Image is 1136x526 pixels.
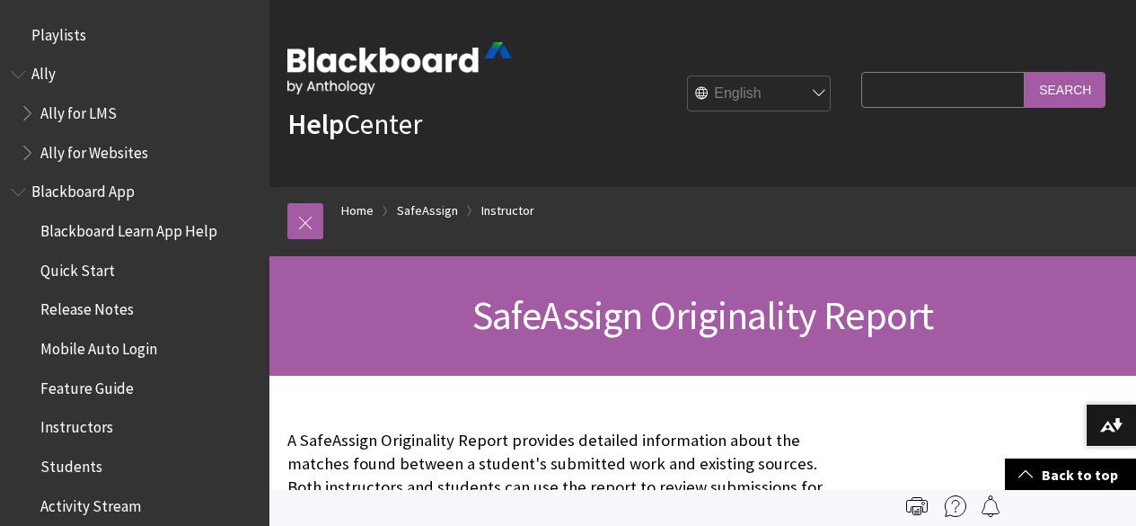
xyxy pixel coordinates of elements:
[1025,72,1105,107] input: Search
[980,495,1001,517] img: Follow this page
[40,334,157,358] span: Mobile Auto Login
[906,495,928,517] img: Print
[31,177,135,201] span: Blackboard App
[40,373,134,397] span: Feature Guide
[287,106,344,142] strong: Help
[481,200,534,222] a: Instructor
[287,42,512,94] img: Blackboard by Anthology
[287,106,422,142] a: HelpCenter
[11,59,259,168] nav: Book outline for Anthology Ally Help
[472,290,934,340] span: SafeAssign Originality Report
[40,138,148,162] span: Ally for Websites
[688,76,832,112] select: Site Language Selector
[40,295,134,319] span: Release Notes
[40,413,113,437] span: Instructors
[40,451,102,476] span: Students
[31,59,56,84] span: Ally
[40,491,141,515] span: Activity Stream
[341,200,374,222] a: Home
[40,255,115,280] span: Quick Start
[945,495,966,517] img: More help
[11,20,259,50] nav: Book outline for Playlists
[40,98,117,122] span: Ally for LMS
[397,200,458,222] a: SafeAssign
[40,216,217,240] span: Blackboard Learn App Help
[31,20,86,44] span: Playlists
[1005,459,1136,492] a: Back to top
